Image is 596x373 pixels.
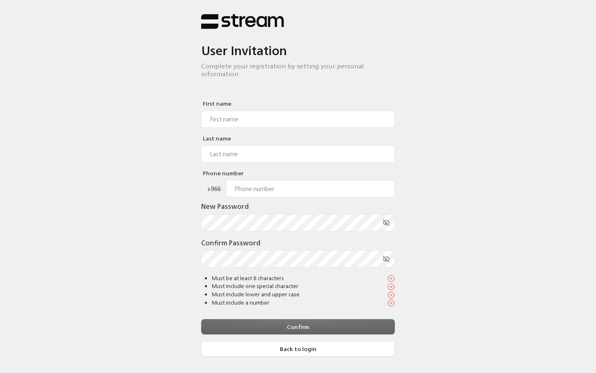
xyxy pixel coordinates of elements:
[379,252,393,266] button: toggle password visibility
[379,216,393,230] button: toggle password visibility
[201,145,395,162] input: Last name
[201,111,395,128] input: First name
[203,134,231,143] label: Last name
[212,282,395,291] div: Must include one special character
[226,180,395,197] input: Phone number
[201,29,395,58] h3: User Invitation
[201,238,260,248] label: Confirm Password
[201,62,395,78] h6: Complete your registration by setting your personal information
[212,291,395,299] div: Must include lower and upper case
[201,201,249,211] label: New Password
[201,14,284,30] img: Stream Logo
[201,341,395,356] button: Back to login
[212,299,395,307] div: Must include a number
[201,180,226,197] span: +966
[203,99,231,108] label: First name
[212,274,395,283] div: Must be at least 8 characters
[203,169,243,177] label: Phone number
